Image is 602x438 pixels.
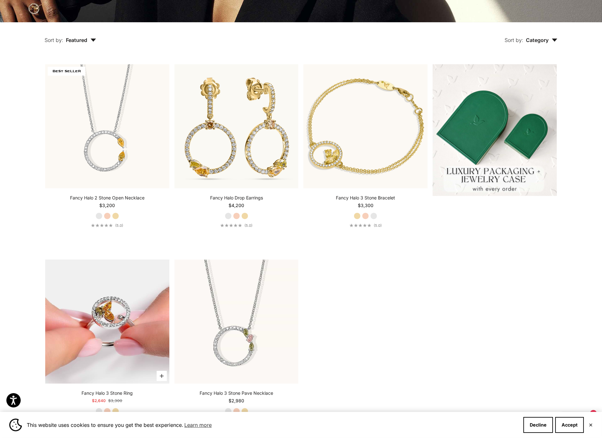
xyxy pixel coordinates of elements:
a: Learn more [183,420,213,430]
img: #WhiteGold [174,260,299,384]
a: Fancy Halo 3 Stone Pave Necklace [200,390,273,396]
compare-at-price: $3,300 [108,398,122,404]
img: #YellowGold #WhiteGold #RoseGold [45,260,169,384]
span: (5.0) [115,223,123,228]
span: This website uses cookies to ensure you get the best experience. [27,420,518,430]
button: Sort by: Featured [30,22,111,49]
span: (5.0) [244,223,252,228]
a: Fancy Halo Drop Earrings [210,195,263,201]
img: Cookie banner [9,419,22,431]
span: Sort by: [45,37,63,43]
button: Decline [523,417,553,433]
sale-price: $3,300 [358,202,373,209]
a: Fancy Halo 3 Stone Bracelet [336,195,395,201]
span: Featured [66,37,96,43]
a: 5.0 out of 5.0 stars(5.0) [91,223,123,228]
sale-price: $2,980 [229,398,244,404]
div: 5.0 out of 5.0 stars [91,224,113,227]
button: Close [589,423,593,427]
span: Sort by: [505,37,523,43]
img: #WhiteGold [45,64,169,188]
a: Fancy Halo 3 Stone Ring [81,390,133,396]
sale-price: $4,200 [229,202,244,209]
a: 5.0 out of 5.0 stars(5.0) [350,223,382,228]
img: #YellowGold [303,64,428,188]
a: Fancy Halo 2 Stone Open Necklace [70,195,145,201]
span: Category [526,37,557,43]
a: #YellowGold #RoseGold #WhiteGold [45,64,169,188]
img: #YellowGold [174,64,299,188]
sale-price: $3,200 [99,202,115,209]
button: Accept [555,417,584,433]
a: #YellowGold #RoseGold #WhiteGold [174,260,299,384]
div: 5.0 out of 5.0 stars [350,224,371,227]
sale-price: $2,640 [92,398,106,404]
button: Sort by: Category [490,22,572,49]
a: 5.0 out of 5.0 stars(5.0) [220,223,252,228]
div: 5.0 out of 5.0 stars [220,224,242,227]
span: (5.0) [374,223,382,228]
span: BEST SELLER [48,67,85,76]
